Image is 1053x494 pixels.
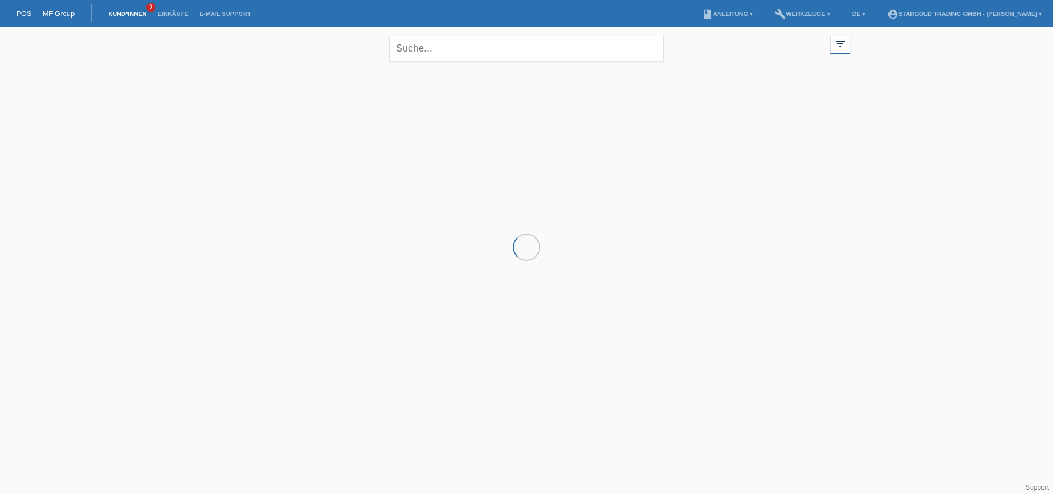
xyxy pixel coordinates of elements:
a: Support [1026,484,1049,491]
a: bookAnleitung ▾ [697,10,758,17]
span: 9 [146,3,155,12]
a: Kund*innen [103,10,152,17]
i: account_circle [887,9,898,20]
a: buildWerkzeuge ▾ [769,10,836,17]
a: E-Mail Support [194,10,257,17]
a: POS — MF Group [16,9,75,18]
a: DE ▾ [847,10,871,17]
a: account_circleStargold Trading GmbH - [PERSON_NAME] ▾ [882,10,1048,17]
i: filter_list [834,38,846,50]
input: Suche... [389,36,664,61]
i: build [775,9,786,20]
i: book [702,9,713,20]
a: Einkäufe [152,10,194,17]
